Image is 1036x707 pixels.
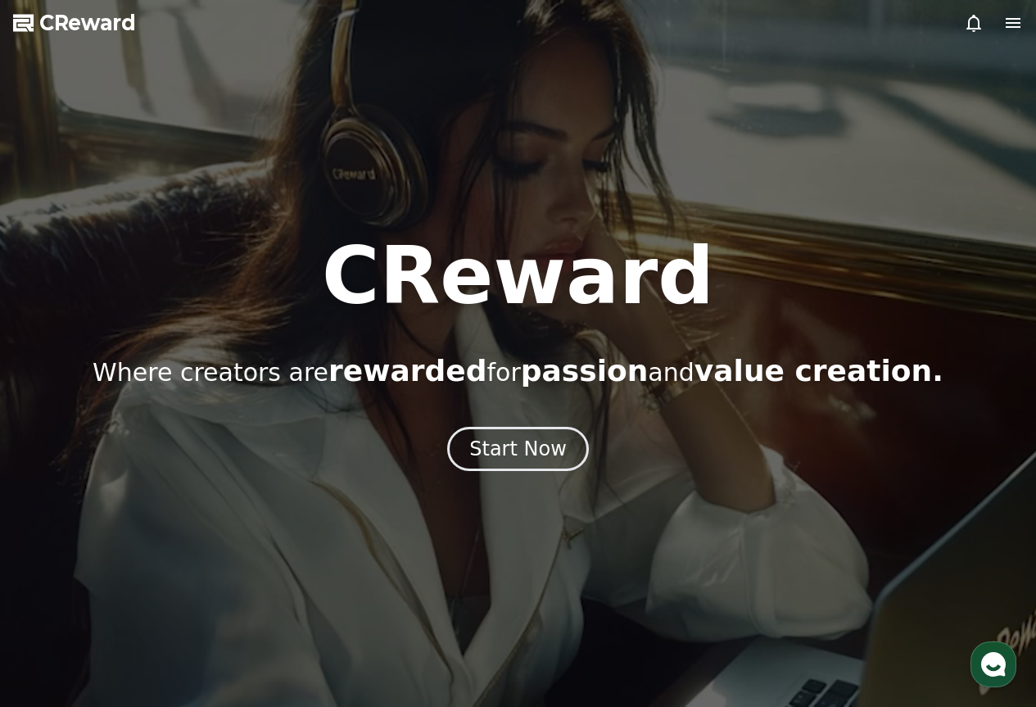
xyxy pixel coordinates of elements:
[39,10,136,36] span: CReward
[447,443,589,459] a: Start Now
[93,355,943,387] p: Where creators are for and
[694,354,943,387] span: value creation.
[328,354,486,387] span: rewarded
[322,237,714,315] h1: CReward
[521,354,649,387] span: passion
[13,10,136,36] a: CReward
[469,436,567,462] div: Start Now
[447,427,589,471] button: Start Now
